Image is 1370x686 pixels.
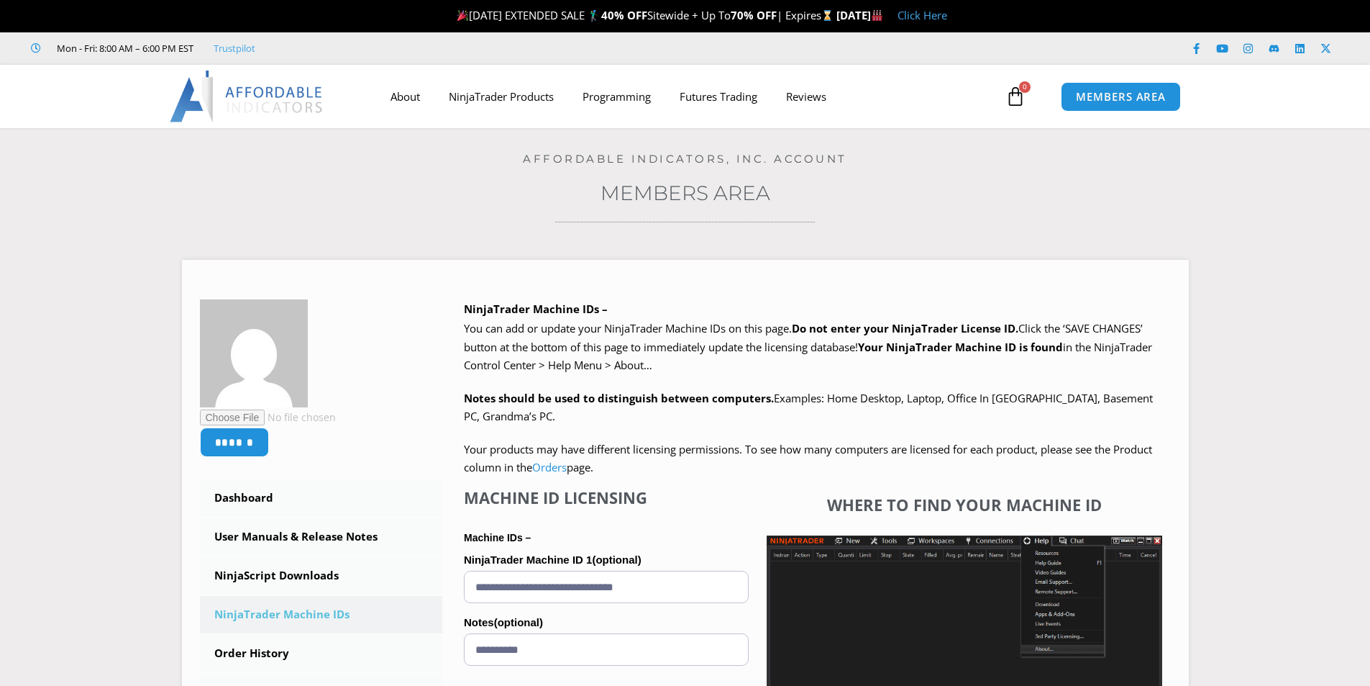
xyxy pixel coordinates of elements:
strong: [DATE] [836,8,883,22]
strong: Machine IDs – [464,532,531,543]
strong: 40% OFF [601,8,647,22]
span: [DATE] EXTENDED SALE 🏌️‍♂️ Sitewide + Up To | Expires [454,8,836,22]
span: (optional) [592,554,641,566]
a: NinjaScript Downloads [200,557,443,595]
span: Your products may have different licensing permissions. To see how many computers are licensed fo... [464,442,1152,475]
span: Click the ‘SAVE CHANGES’ button at the bottom of this page to immediately update the licensing da... [464,321,1152,372]
a: MEMBERS AREA [1061,82,1181,112]
a: NinjaTrader Machine IDs [200,596,443,633]
a: Trustpilot [214,40,255,57]
img: ⌛ [822,10,833,21]
label: Notes [464,612,749,633]
h4: Where to find your Machine ID [767,495,1162,514]
nav: Menu [376,80,1002,113]
span: Examples: Home Desktop, Laptop, Office In [GEOGRAPHIC_DATA], Basement PC, Grandma’s PC. [464,391,1153,424]
a: User Manuals & Release Notes [200,518,443,556]
span: MEMBERS AREA [1076,91,1166,102]
img: LogoAI | Affordable Indicators – NinjaTrader [170,71,324,122]
img: 🎉 [457,10,468,21]
a: Members Area [600,181,770,205]
strong: 70% OFF [731,8,777,22]
span: You can add or update your NinjaTrader Machine IDs on this page. [464,321,792,335]
a: 0 [984,76,1047,117]
h4: Machine ID Licensing [464,488,749,507]
a: NinjaTrader Products [434,80,568,113]
a: Orders [532,460,567,474]
a: Click Here [898,8,947,22]
a: Order History [200,635,443,672]
a: Programming [568,80,665,113]
strong: Your NinjaTrader Machine ID is found [858,340,1063,354]
b: NinjaTrader Machine IDs – [464,302,608,316]
b: Do not enter your NinjaTrader License ID. [792,321,1018,335]
img: 3e961ded3c57598c38b75bad42f30339efeb9c3e633a926747af0a11817a7dee [200,299,308,407]
a: Reviews [772,80,841,113]
span: Mon - Fri: 8:00 AM – 6:00 PM EST [53,40,193,57]
a: Dashboard [200,479,443,517]
strong: Notes should be used to distinguish between computers. [464,391,774,405]
img: 🏭 [872,10,882,21]
span: (optional) [494,616,543,628]
a: Futures Trading [665,80,772,113]
a: Affordable Indicators, Inc. Account [523,152,847,166]
a: About [376,80,434,113]
label: NinjaTrader Machine ID 1 [464,549,749,571]
span: 0 [1019,81,1031,93]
